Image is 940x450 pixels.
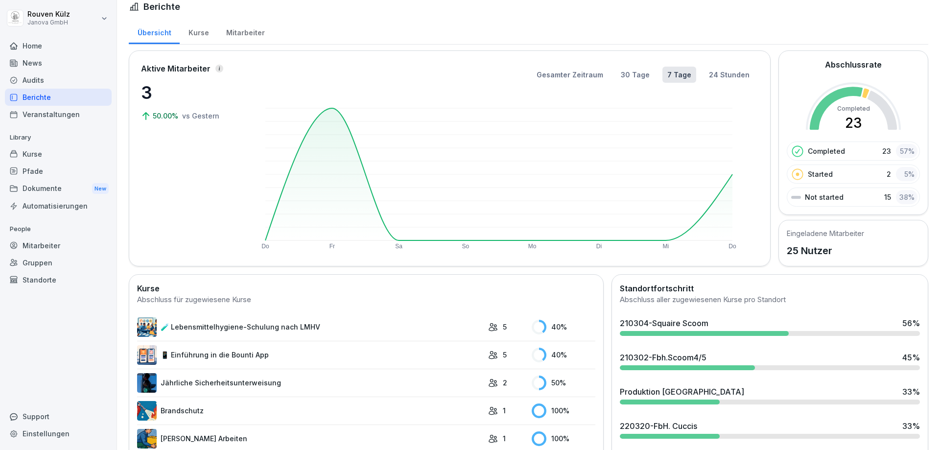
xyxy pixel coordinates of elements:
[129,19,180,44] a: Übersicht
[5,180,112,198] a: DokumenteNew
[503,378,507,388] p: 2
[5,237,112,254] a: Mitarbeiter
[620,352,706,363] div: 210302-Fbh.Scoom4/5
[616,313,924,340] a: 210304-Squaire Scoom56%
[787,228,864,238] h5: Eingeladene Mitarbeiter
[27,10,70,19] p: Rouven Külz
[137,294,595,306] div: Abschluss für zugewiesene Kurse
[620,317,708,329] div: 210304-Squaire Scoom
[5,254,112,271] a: Gruppen
[532,403,596,418] div: 100 %
[137,345,157,365] img: mi2x1uq9fytfd6tyw03v56b3.png
[616,382,924,408] a: Produktion [GEOGRAPHIC_DATA]33%
[153,111,180,121] p: 50.00%
[896,144,917,158] div: 57 %
[532,348,596,362] div: 40 %
[896,167,917,181] div: 5 %
[616,67,655,83] button: 30 Tage
[528,243,537,250] text: Mo
[5,130,112,145] p: Library
[662,67,696,83] button: 7 Tage
[217,19,273,44] a: Mitarbeiter
[616,416,924,443] a: 220320-FbH. Cuccis33%
[884,192,891,202] p: 15
[5,54,112,71] a: News
[137,401,483,421] a: Brandschutz
[137,373,157,393] img: lexopoti9mm3ayfs08g9aag0.png
[787,243,864,258] p: 25 Nutzer
[5,163,112,180] a: Pfade
[808,169,833,179] p: Started
[137,283,595,294] h2: Kurse
[137,429,157,449] img: ns5fm27uu5em6705ixom0yjt.png
[5,180,112,198] div: Dokumente
[896,190,917,204] div: 38 %
[532,67,608,83] button: Gesamter Zeitraum
[503,350,507,360] p: 5
[92,183,109,194] div: New
[902,420,920,432] div: 33 %
[329,243,335,250] text: Fr
[5,221,112,237] p: People
[882,146,891,156] p: 23
[805,192,844,202] p: Not started
[5,145,112,163] a: Kurse
[620,420,697,432] div: 220320-FbH. Cuccis
[137,373,483,393] a: Jährliche Sicherheitsunterweisung
[395,243,402,250] text: Sa
[182,111,219,121] p: vs Gestern
[137,401,157,421] img: b0iy7e1gfawqjs4nezxuanzk.png
[902,317,920,329] div: 56 %
[596,243,602,250] text: Di
[5,106,112,123] a: Veranstaltungen
[503,405,506,416] p: 1
[5,71,112,89] a: Audits
[5,89,112,106] a: Berichte
[27,19,70,26] p: Janova GmbH
[503,322,507,332] p: 5
[462,243,470,250] text: So
[902,352,920,363] div: 45 %
[5,37,112,54] a: Home
[5,271,112,288] a: Standorte
[503,433,506,444] p: 1
[141,79,239,106] p: 3
[180,19,217,44] a: Kurse
[902,386,920,398] div: 33 %
[532,376,596,390] div: 50 %
[141,63,211,74] p: Aktive Mitarbeiter
[5,425,112,442] a: Einstellungen
[5,408,112,425] div: Support
[620,294,920,306] div: Abschluss aller zugewiesenen Kurse pro Standort
[808,146,845,156] p: Completed
[137,345,483,365] a: 📱 Einführung in die Bounti App
[5,197,112,214] a: Automatisierungen
[532,320,596,334] div: 40 %
[616,348,924,374] a: 210302-Fbh.Scoom4/545%
[662,243,669,250] text: Mi
[137,317,483,337] a: 🧪 Lebensmittelhygiene-Schulung nach LMHV
[620,283,920,294] h2: Standortfortschritt
[825,59,882,71] h2: Abschlussrate
[137,317,157,337] img: h7jpezukfv8pwd1f3ia36uzh.png
[261,243,269,250] text: Do
[532,431,596,446] div: 100 %
[620,386,744,398] div: Produktion [GEOGRAPHIC_DATA]
[137,429,483,449] a: [PERSON_NAME] Arbeiten
[887,169,891,179] p: 2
